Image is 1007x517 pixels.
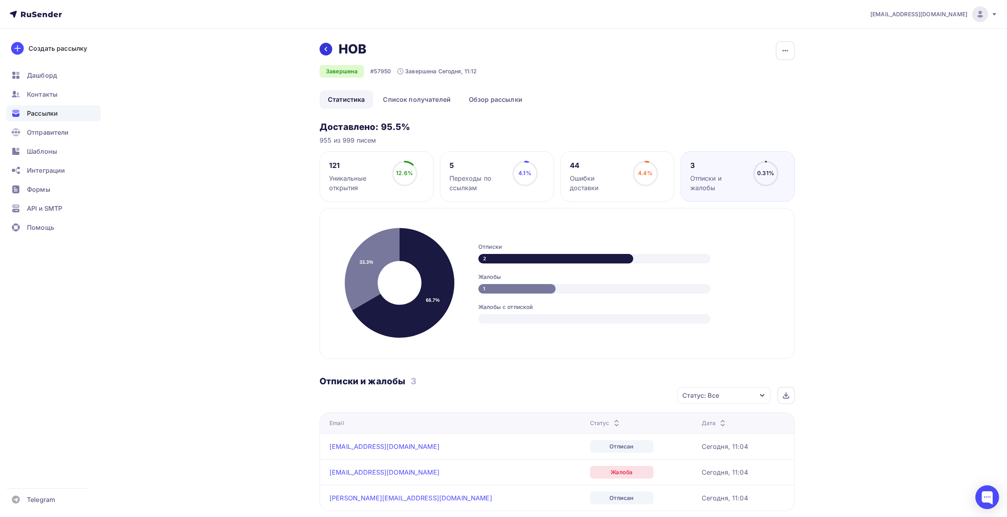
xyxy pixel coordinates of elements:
span: Telegram [27,495,55,504]
a: Контакты [6,86,101,102]
div: Отписки [478,243,779,251]
span: Контакты [27,90,57,99]
span: 4.4% [638,170,653,176]
a: [EMAIL_ADDRESS][DOMAIN_NAME] [329,443,440,450]
a: Рассылки [6,105,101,121]
div: Отписки и жалобы [690,174,746,193]
div: Уникальные открытия [329,174,385,193]
div: 3 [690,161,746,170]
div: Жалобы [478,273,779,281]
a: [EMAIL_ADDRESS][DOMAIN_NAME] [329,468,440,476]
div: 5 [449,161,505,170]
span: Интеграции [27,166,65,175]
a: Формы [6,181,101,197]
div: 2 [478,254,633,263]
div: Статус: Все [682,391,719,400]
div: Ошибки доставки [570,174,626,193]
h3: Отписки и жалобы [320,376,405,387]
div: Сегодня, 11:04 [702,493,748,503]
div: Сегодня, 11:04 [702,467,748,477]
h3: Доставлено: 95.5% [320,121,795,132]
div: Жалобы с отпиской [478,303,779,311]
div: Переходы по ссылкам [449,174,505,193]
span: Формы [27,185,50,194]
span: Помощь [27,223,54,232]
a: Статистика [320,90,373,109]
div: #57950 [370,67,391,75]
button: Статус: Все [677,387,771,404]
h2: НОВ [339,41,366,57]
div: 44 [570,161,626,170]
div: 1 [478,284,556,294]
a: [EMAIL_ADDRESS][DOMAIN_NAME] [870,6,997,22]
div: Отписан [590,492,653,504]
a: [PERSON_NAME][EMAIL_ADDRESS][DOMAIN_NAME] [329,494,492,502]
span: Шаблоны [27,147,57,156]
div: Создать рассылку [29,44,87,53]
a: Обзор рассылки [461,90,531,109]
div: Завершена Сегодня, 11:12 [397,67,477,75]
span: Рассылки [27,109,58,118]
div: Email [329,419,344,427]
span: Дашборд [27,71,57,80]
span: 12.6% [396,170,413,176]
span: 4.1% [518,170,531,176]
span: 0.31% [757,170,774,176]
a: Отправители [6,124,101,140]
span: API и SMTP [27,204,62,213]
h3: 3 [411,376,416,387]
div: Сегодня, 11:04 [702,442,748,451]
a: Список получателей [375,90,459,109]
a: Дашборд [6,67,101,83]
div: 121 [329,161,385,170]
div: Отписан [590,440,653,453]
span: Отправители [27,128,69,137]
div: Статус [590,419,621,427]
div: Дата [702,419,728,427]
div: Жалоба [590,466,653,479]
a: Шаблоны [6,143,101,159]
div: Завершена [320,65,364,78]
div: 955 из 999 писем [320,135,795,145]
span: [EMAIL_ADDRESS][DOMAIN_NAME] [870,10,967,18]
